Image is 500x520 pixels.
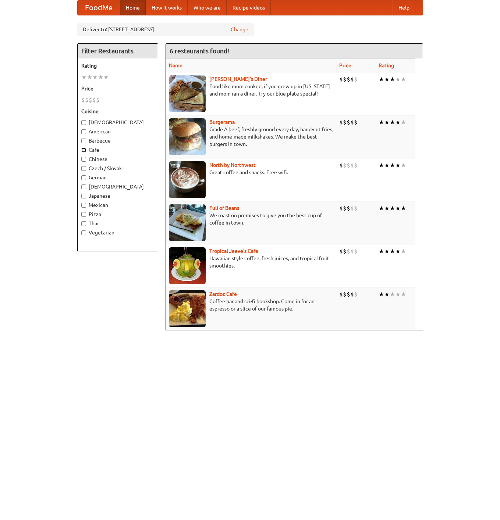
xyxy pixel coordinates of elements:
[379,118,384,126] li: ★
[81,129,86,134] input: American
[81,73,87,81] li: ★
[384,118,390,126] li: ★
[169,169,333,176] p: Great coffee and snacks. Free wifi.
[169,290,206,327] img: zardoz.jpg
[81,221,86,226] input: Thai
[393,0,415,15] a: Help
[390,75,395,83] li: ★
[81,175,86,180] input: German
[77,23,254,36] div: Deliver to: [STREET_ADDRESS]
[169,75,206,112] img: sallys.jpg
[339,118,343,126] li: $
[350,75,354,83] li: $
[169,255,333,269] p: Hawaiian style coffee, fresh juices, and tropical fruit smoothies.
[81,183,154,190] label: [DEMOGRAPHIC_DATA]
[390,204,395,212] li: ★
[209,205,239,211] a: Full of Beans
[169,83,333,97] p: Food like mom cooked, if you grew up in [US_STATE] and mom ran a diner. Try our blue plate special!
[401,75,406,83] li: ★
[81,146,154,154] label: Cafe
[401,118,406,126] li: ★
[81,201,154,209] label: Mexican
[87,73,92,81] li: ★
[395,204,401,212] li: ★
[92,96,96,104] li: $
[209,248,258,254] b: Tropical Jeeve's Cafe
[339,204,343,212] li: $
[169,212,333,226] p: We roast on premises to give you the best cup of coffee in town.
[350,247,354,255] li: $
[384,75,390,83] li: ★
[401,161,406,169] li: ★
[169,204,206,241] img: beans.jpg
[78,0,120,15] a: FoodMe
[81,85,154,92] h5: Price
[354,290,358,298] li: $
[379,161,384,169] li: ★
[81,155,154,163] label: Chinese
[390,247,395,255] li: ★
[209,291,237,297] a: Zardoz Cafe
[81,212,86,217] input: Pizza
[81,62,154,69] h5: Rating
[146,0,188,15] a: How it works
[92,73,98,81] li: ★
[343,75,347,83] li: $
[390,290,395,298] li: ★
[343,118,347,126] li: $
[354,118,358,126] li: $
[169,126,333,148] p: Grade A beef, freshly ground every day, hand-cut fries, and home-made milkshakes. We make the bes...
[350,118,354,126] li: $
[169,298,333,312] p: Coffee bar and sci-fi bookshop. Come in for an espresso or a slice of our famous pie.
[209,119,235,125] a: Burgerama
[379,62,394,68] a: Rating
[81,166,86,171] input: Czech / Slovak
[209,76,267,82] b: [PERSON_NAME]'s Diner
[350,204,354,212] li: $
[401,290,406,298] li: ★
[81,96,85,104] li: $
[347,161,350,169] li: $
[81,165,154,172] label: Czech / Slovak
[395,290,401,298] li: ★
[379,75,384,83] li: ★
[390,161,395,169] li: ★
[81,157,86,162] input: Chinese
[350,290,354,298] li: $
[395,247,401,255] li: ★
[339,161,343,169] li: $
[103,73,109,81] li: ★
[347,75,350,83] li: $
[98,73,103,81] li: ★
[227,0,271,15] a: Recipe videos
[169,161,206,198] img: north.jpg
[354,75,358,83] li: $
[169,118,206,155] img: burgerama.jpg
[188,0,227,15] a: Who we are
[347,204,350,212] li: $
[81,211,154,218] label: Pizza
[78,44,158,58] h4: Filter Restaurants
[169,62,182,68] a: Name
[395,118,401,126] li: ★
[170,47,229,54] ng-pluralize: 6 restaurants found!
[231,26,248,33] a: Change
[81,203,86,208] input: Mexican
[343,290,347,298] li: $
[81,119,154,126] label: [DEMOGRAPHIC_DATA]
[81,230,86,235] input: Vegetarian
[384,290,390,298] li: ★
[347,247,350,255] li: $
[81,229,154,236] label: Vegetarian
[401,204,406,212] li: ★
[354,247,358,255] li: $
[401,247,406,255] li: ★
[339,75,343,83] li: $
[339,62,351,68] a: Price
[81,194,86,198] input: Japanese
[395,75,401,83] li: ★
[354,161,358,169] li: $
